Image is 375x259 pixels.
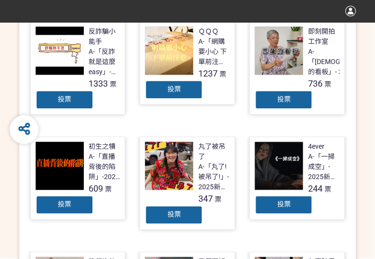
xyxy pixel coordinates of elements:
[214,195,221,203] span: 票
[308,26,339,47] div: 即刻開拍工作室
[30,136,126,220] a: 初生之犢A-「直播背後的陷阱」-2025新竹市反詐視界影片徵件609票投票
[324,80,331,88] span: 票
[198,162,230,192] div: A-「丸了!被吊了!」- 2025新竹市反詐視界影片徵件
[140,21,235,104] a: ＱＱＱA-「網購要小心 下單前注意」- 2025新竹市反詐視界影片徵件1237票投票
[58,200,71,208] span: 投票
[198,68,217,78] span: 1237
[105,185,112,193] span: 票
[110,80,116,88] span: 票
[277,95,290,103] span: 投票
[198,26,218,37] div: ＱＱＱ
[167,85,181,93] span: 投票
[89,78,108,89] span: 1333
[308,152,339,182] div: A-「一掃成空」- 2025新竹市反詐視界影片徵件
[89,152,120,182] div: A-「直播背後的陷阱」-2025新竹市反詐視界影片徵件
[249,21,345,115] a: 即刻開拍工作室A-「[DEMOGRAPHIC_DATA]的看板」- 2025新竹市反詐視界影片徵件736票投票
[140,136,235,230] a: 丸了被吊了A-「丸了!被吊了!」- 2025新竹市反詐視界影片徵件347票投票
[89,142,116,152] div: 初生之犢
[58,95,71,103] span: 投票
[167,210,181,218] span: 投票
[308,78,322,89] span: 736
[308,183,322,194] span: 244
[324,185,331,193] span: 票
[198,37,230,67] div: A-「網購要小心 下單前注意」- 2025新竹市反詐視界影片徵件
[277,200,290,208] span: 投票
[198,142,230,162] div: 丸了被吊了
[89,26,120,47] div: 反詐騙小能手
[308,142,324,152] div: 4ever
[198,194,212,204] span: 347
[219,70,226,78] span: 票
[89,183,103,194] span: 609
[249,136,345,220] a: 4everA-「一掃成空」- 2025新竹市反詐視界影片徵件244票投票
[30,21,126,115] a: 反詐騙小能手A-「反詐就是這麼easy」- 2025新竹市反詐視界影片徵件1333票投票
[89,47,120,77] div: A-「反詐就是這麼easy」- 2025新竹市反詐視界影片徵件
